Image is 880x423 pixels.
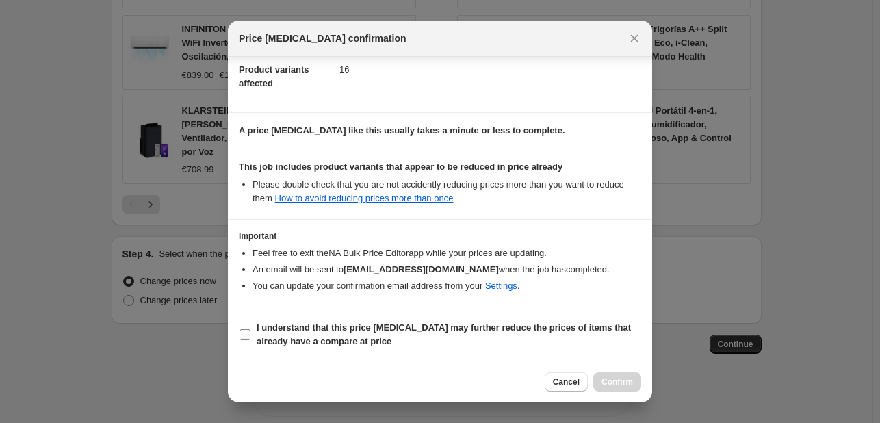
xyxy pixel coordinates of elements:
li: An email will be sent to when the job has completed . [253,263,641,277]
li: Please double check that you are not accidently reducing prices more than you want to reduce them [253,178,641,205]
span: Price [MEDICAL_DATA] confirmation [239,31,406,45]
b: A price [MEDICAL_DATA] like this usually takes a minute or less to complete. [239,125,565,136]
b: I understand that this price [MEDICAL_DATA] may further reduce the prices of items that already h... [257,322,631,346]
b: This job includes product variants that appear to be reduced in price already [239,162,562,172]
span: Cancel [553,376,580,387]
span: Product variants affected [239,64,309,88]
dd: 16 [339,51,641,88]
button: Close [625,29,644,48]
a: Settings [485,281,517,291]
button: Cancel [545,372,588,392]
li: You can update your confirmation email address from your . [253,279,641,293]
li: Feel free to exit the NA Bulk Price Editor app while your prices are updating. [253,246,641,260]
h3: Important [239,231,641,242]
b: [EMAIL_ADDRESS][DOMAIN_NAME] [344,264,499,274]
a: How to avoid reducing prices more than once [275,193,454,203]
